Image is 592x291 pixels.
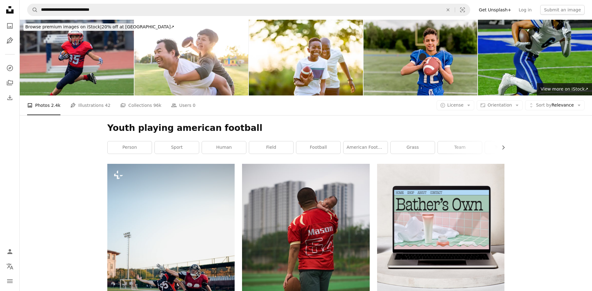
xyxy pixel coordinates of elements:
[364,20,478,95] img: Nice Portrait of a American Football Player
[155,141,199,154] a: sport
[4,260,16,273] button: Language
[377,164,504,291] img: file-1707883121023-8e3502977149image
[296,141,340,154] a: football
[4,275,16,287] button: Menu
[4,4,16,17] a: Home — Unsplash
[455,4,470,16] button: Visual search
[20,20,134,95] img: Athletic Young Boy Playing in a Football Game
[25,24,101,29] span: Browse premium images on iStock |
[391,141,435,154] a: grass
[108,141,152,154] a: person
[343,141,388,154] a: american football
[193,102,195,109] span: 0
[498,141,504,154] button: scroll list to the right
[536,103,551,107] span: Sort by
[541,87,588,91] span: View more on iStock ↗
[70,95,110,115] a: Illustrations 42
[4,91,16,104] a: Download History
[540,5,585,15] button: Submit an image
[4,245,16,258] a: Log in / Sign up
[4,62,16,74] a: Explore
[27,4,470,16] form: Find visuals sitewide
[447,103,464,107] span: License
[27,4,38,16] button: Search Unsplash
[120,95,161,115] a: Collections 96k
[441,4,455,16] button: Clear
[249,141,293,154] a: field
[171,95,195,115] a: Users 0
[475,5,515,15] a: Get Unsplash+
[4,34,16,47] a: Illustrations
[485,141,529,154] a: team sport
[437,100,475,110] button: License
[25,24,174,29] span: 20% off at [GEOGRAPHIC_DATA] ↗
[153,102,161,109] span: 96k
[515,5,535,15] a: Log in
[202,141,246,154] a: human
[107,257,235,262] a: a couple of men playing a game of frisbee on a field
[438,141,482,154] a: team
[105,102,111,109] span: 42
[536,102,574,108] span: Relevance
[478,20,592,95] img: Running Up Field
[477,100,523,110] button: Orientation
[249,20,363,95] img: Football With Dad
[537,83,592,95] a: View more on iStock↗
[4,20,16,32] a: Photos
[134,20,249,95] img: Father and son play football in a park
[20,20,180,34] a: Browse premium images on iStock|20% off at [GEOGRAPHIC_DATA]↗
[487,103,512,107] span: Orientation
[242,258,369,263] a: a man holding a football ball
[4,77,16,89] a: Collections
[107,123,504,134] h1: Youth playing american football
[525,100,585,110] button: Sort byRelevance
